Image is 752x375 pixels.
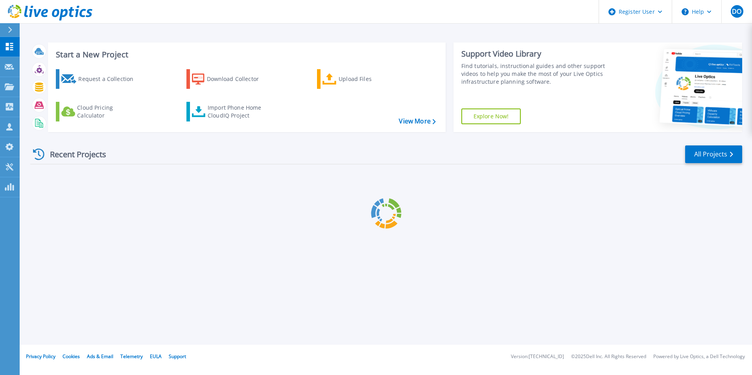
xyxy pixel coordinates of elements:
div: Find tutorials, instructional guides and other support videos to help you make the most of your L... [461,62,608,86]
div: Request a Collection [78,71,141,87]
a: Ads & Email [87,353,113,360]
div: Download Collector [207,71,270,87]
div: Support Video Library [461,49,608,59]
div: Cloud Pricing Calculator [77,104,140,119]
a: Privacy Policy [26,353,55,360]
a: Upload Files [317,69,405,89]
a: All Projects [685,145,742,163]
a: Request a Collection [56,69,144,89]
li: Version: [TECHNICAL_ID] [511,354,564,359]
h3: Start a New Project [56,50,435,59]
a: Cookies [63,353,80,360]
a: Download Collector [186,69,274,89]
a: View More [399,118,435,125]
div: Import Phone Home CloudIQ Project [208,104,269,119]
li: © 2025 Dell Inc. All Rights Reserved [571,354,646,359]
a: EULA [150,353,162,360]
li: Powered by Live Optics, a Dell Technology [653,354,745,359]
a: Explore Now! [461,108,521,124]
span: DO [732,8,741,15]
div: Upload Files [339,71,402,87]
a: Cloud Pricing Calculator [56,102,144,121]
a: Support [169,353,186,360]
div: Recent Projects [30,145,117,164]
a: Telemetry [120,353,143,360]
